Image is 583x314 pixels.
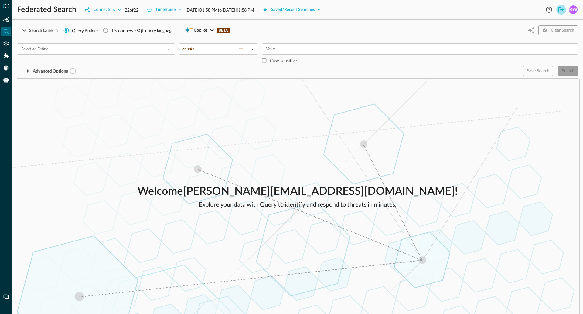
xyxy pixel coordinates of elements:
[138,200,458,209] p: Explore your data with Query to identify and respond to threats in minutes.
[143,5,186,15] button: Timeframe
[238,46,243,52] span: ==
[271,6,315,14] div: Saved/Recent Searches
[111,27,174,34] div: Try our new FSQL query language
[270,57,297,64] p: Case-sensitive
[1,15,11,24] div: Summary Insights
[19,45,163,53] input: Select an Entity
[259,5,325,15] button: Saved/Recent Searches
[93,6,115,14] div: Connectors
[155,6,176,14] div: Timeframe
[72,27,98,34] span: Query Builder
[1,27,11,36] div: Federated Search
[182,46,248,52] div: equals
[1,63,11,73] div: Settings
[125,7,138,13] p: 22 of 22
[17,66,80,76] button: Advanced Options
[138,184,458,200] p: Welcome [PERSON_NAME][EMAIL_ADDRESS][DOMAIN_NAME] !
[186,7,254,13] p: [DATE] 01:58 PM to [DATE] 01:58 PM
[569,5,578,14] div: BW
[181,25,234,35] button: CopilotBETA
[1,39,11,49] div: Connectors
[1,75,11,85] div: Query Agent
[29,27,58,34] div: Search Criteria
[194,27,207,34] span: Copilot
[17,5,76,15] h1: Federated Search
[182,46,194,52] span: equals
[33,67,77,75] div: Advanced Options
[1,292,11,302] div: Chat
[165,45,173,53] button: Open
[17,25,61,35] button: Search Criteria
[217,28,230,33] p: BETA
[264,45,575,53] input: Value
[2,51,11,61] div: Addons
[544,5,554,15] button: Help
[81,5,124,15] button: Connectors
[556,5,566,15] button: Logout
